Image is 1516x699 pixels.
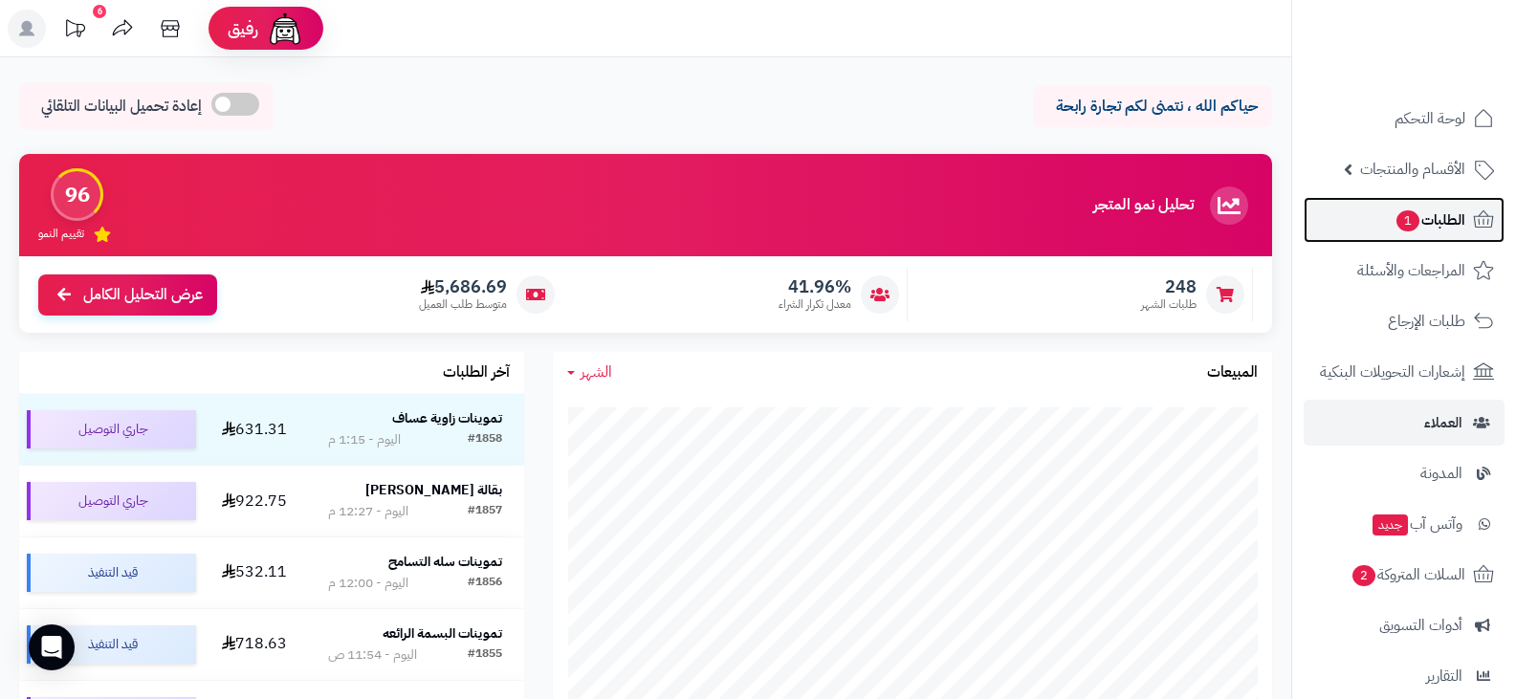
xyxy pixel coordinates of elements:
a: طلبات الإرجاع [1304,298,1505,344]
div: اليوم - 12:27 م [328,502,408,521]
span: جديد [1373,514,1408,535]
a: أدوات التسويق [1304,602,1505,648]
span: 248 [1141,276,1197,297]
span: معدل تكرار الشراء [779,296,851,313]
strong: تموينات البسمة الرائعه [383,623,502,644]
span: إشعارات التحويلات البنكية [1320,359,1465,385]
span: عرض التحليل الكامل [83,284,203,306]
span: طلبات الإرجاع [1388,308,1465,335]
a: تحديثات المنصة [51,10,99,53]
a: العملاء [1304,400,1505,446]
div: اليوم - 1:15 م [328,430,401,449]
a: الطلبات1 [1304,197,1505,243]
span: 41.96% [779,276,851,297]
a: لوحة التحكم [1304,96,1505,142]
span: العملاء [1424,409,1462,436]
img: ai-face.png [266,10,304,48]
div: #1858 [468,430,502,449]
td: 922.75 [204,466,306,536]
span: الشهر [581,360,612,383]
a: المدونة [1304,450,1505,496]
span: إعادة تحميل البيانات التلقائي [41,96,202,118]
span: 2 [1352,565,1375,586]
span: متوسط طلب العميل [419,296,507,313]
div: جاري التوصيل [27,482,196,520]
span: لوحة التحكم [1395,105,1465,132]
a: المراجعات والأسئلة [1304,248,1505,294]
span: المراجعات والأسئلة [1357,257,1465,284]
strong: تموينات زاوية عساف [392,408,502,428]
span: طلبات الشهر [1141,296,1197,313]
td: 718.63 [204,609,306,680]
span: 1 [1396,210,1419,231]
div: اليوم - 12:00 م [328,574,408,593]
strong: تموينات سله التسامح [388,552,502,572]
span: أدوات التسويق [1379,612,1462,639]
td: 532.11 [204,537,306,608]
span: وآتس آب [1371,511,1462,537]
span: تقييم النمو [38,226,84,242]
span: الأقسام والمنتجات [1360,156,1465,183]
strong: بقالة [PERSON_NAME] [365,480,502,500]
a: إشعارات التحويلات البنكية [1304,349,1505,395]
a: عرض التحليل الكامل [38,274,217,316]
span: السلات المتروكة [1351,561,1465,588]
span: التقارير [1426,663,1462,689]
div: #1857 [468,502,502,521]
div: جاري التوصيل [27,410,196,448]
h3: تحليل نمو المتجر [1093,197,1194,214]
a: وآتس آبجديد [1304,501,1505,547]
span: المدونة [1420,460,1462,487]
img: logo-2.png [1386,48,1498,88]
div: #1855 [468,645,502,665]
h3: المبيعات [1207,364,1258,382]
span: الطلبات [1395,207,1465,233]
a: الشهر [567,361,612,383]
p: حياكم الله ، نتمنى لكم تجارة رابحة [1047,96,1258,118]
td: 631.31 [204,394,306,465]
div: Open Intercom Messenger [29,624,75,670]
h3: آخر الطلبات [443,364,510,382]
div: قيد التنفيذ [27,554,196,592]
div: 6 [93,5,106,18]
div: قيد التنفيذ [27,625,196,664]
div: اليوم - 11:54 ص [328,645,417,665]
div: #1856 [468,574,502,593]
span: رفيق [228,17,258,40]
a: التقارير [1304,653,1505,699]
a: السلات المتروكة2 [1304,552,1505,598]
span: 5,686.69 [419,276,507,297]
